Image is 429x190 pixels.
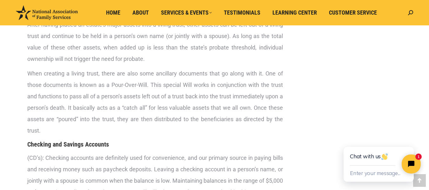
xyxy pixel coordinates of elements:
span: (CD’s) [27,154,43,161]
span: Testimonials [224,9,260,16]
a: About [128,7,153,19]
img: National Association of Family Services [16,5,78,20]
a: Home [102,7,125,19]
a: Testimonials [219,7,265,19]
span: Home [106,9,120,16]
strong: Checking and Savings Accounts [27,141,109,148]
iframe: Tidio Chat [329,127,429,190]
a: Customer Service [325,7,381,19]
a: Learning Center [268,7,321,19]
span: Learning Center [272,9,317,16]
span: Services & Events [161,9,212,16]
span: About [132,9,149,16]
span: Customer Service [329,9,377,16]
span: When creating a living trust, there are also some ancillary documents that go along with it. One ... [27,70,283,134]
